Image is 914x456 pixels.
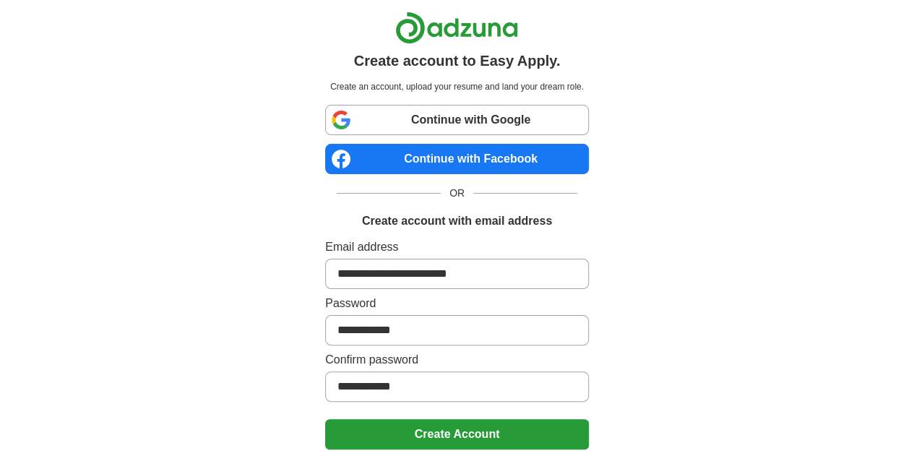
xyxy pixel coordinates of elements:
[325,351,589,369] label: Confirm password
[441,186,473,201] span: OR
[328,80,586,93] p: Create an account, upload your resume and land your dream role.
[395,12,518,44] img: Adzuna logo
[325,238,589,256] label: Email address
[362,212,552,230] h1: Create account with email address
[325,419,589,449] button: Create Account
[325,295,589,312] label: Password
[325,144,589,174] a: Continue with Facebook
[325,105,589,135] a: Continue with Google
[354,50,561,72] h1: Create account to Easy Apply.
